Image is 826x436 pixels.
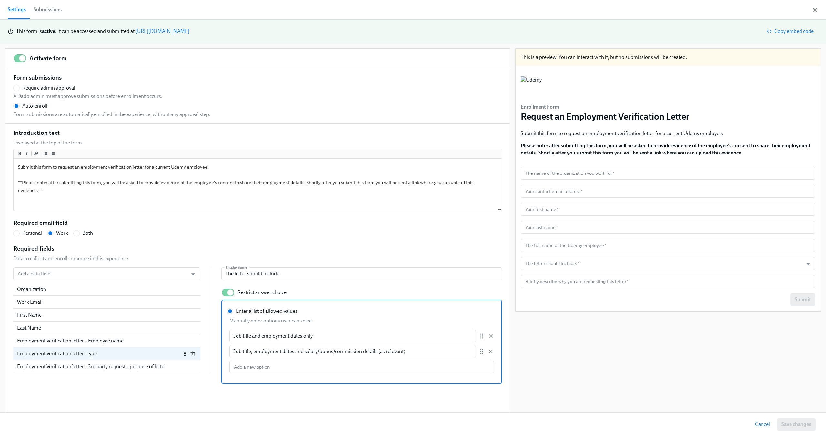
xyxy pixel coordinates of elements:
[237,289,287,296] p: Restrict answer choice
[13,93,162,100] p: A Dado admin must approve submissions before enrollment occurs.
[488,333,494,339] button: Enter a list of allowed valuesManually enter options user can selectAdd a new option
[56,230,68,237] span: Work
[15,160,500,210] textarea: Submit this form to request an employment verification letter for a current Udemy employee. **Ple...
[13,244,54,253] h5: Required fields
[13,219,68,227] h5: Required email field
[33,150,39,157] button: Add a link
[229,345,476,358] input: Enter a list of allowed valuesManually enter options user can selectAdd a new option
[13,296,200,309] div: Work Email
[82,230,93,237] span: Both
[24,150,30,157] button: Add italic text
[29,54,66,63] h5: Activate form
[763,25,818,38] button: Copy embed code
[17,299,196,306] div: Work Email
[236,308,297,315] span: Enter a list of allowed values
[521,76,542,96] img: Udemy
[750,418,774,431] button: Cancel
[42,28,55,34] strong: active
[17,312,196,319] div: First Name
[516,49,821,66] div: This is a preview. You can interact with it, but no submissions will be created.
[17,363,196,370] div: Employment Verification letter – 3rd party request – purpose of letter
[13,334,200,347] div: Employment Verification letter – Employee name
[22,84,75,92] span: Require admin approval
[16,28,135,34] span: This form is . It can be accessed and submitted at
[229,361,494,373] input: Enter a list of allowed valuesManually enter options user can selectAdd a new option
[755,421,770,428] span: Cancel
[188,269,198,279] button: Open
[16,150,23,157] button: Add bold text
[803,259,813,269] button: Open
[521,130,815,137] p: Submit this form to request an employment verification letter for a current Udemy employee.
[13,255,128,262] p: Data to collect and enroll someone in this experience
[17,337,196,344] div: Employment Verification letter – Employee name
[17,324,196,332] div: Last Name
[521,104,690,111] h6: Enrollment Form
[768,28,814,35] span: Copy embed code
[13,283,200,296] div: Organization
[13,74,62,82] h5: Form submissions
[136,28,189,34] a: [URL][DOMAIN_NAME]
[221,267,502,280] input: Display name
[521,111,690,122] h3: Request an Employment Verification Letter
[34,5,62,14] div: Submissions
[8,5,26,14] span: Settings
[229,330,476,342] input: Enter a list of allowed valuesManually enter options user can selectAdd a new option
[13,139,82,146] p: Displayed at the top of the form
[488,348,494,355] button: Enter a list of allowed valuesManually enter options user can selectAdd a new option
[17,286,196,293] div: Organization
[49,150,56,157] button: Add ordered list
[13,129,60,137] h5: Introduction text
[22,230,42,237] span: Personal
[521,143,811,156] strong: Please note: after submitting this form, you will be asked to provide evidence of the employee's ...
[22,103,47,110] span: Auto-enroll
[13,347,200,360] div: Employment Verification letter - type
[13,309,200,322] div: First Name
[13,111,210,118] p: Form submissions are automatically enrolled in the experience, without any approval step.
[13,322,200,334] div: Last Name
[17,350,181,357] div: Employment Verification letter - type
[229,317,494,324] span: Manually enter options user can select
[42,150,49,157] button: Add unordered list
[13,360,200,373] div: Employment Verification letter – 3rd party request – purpose of letter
